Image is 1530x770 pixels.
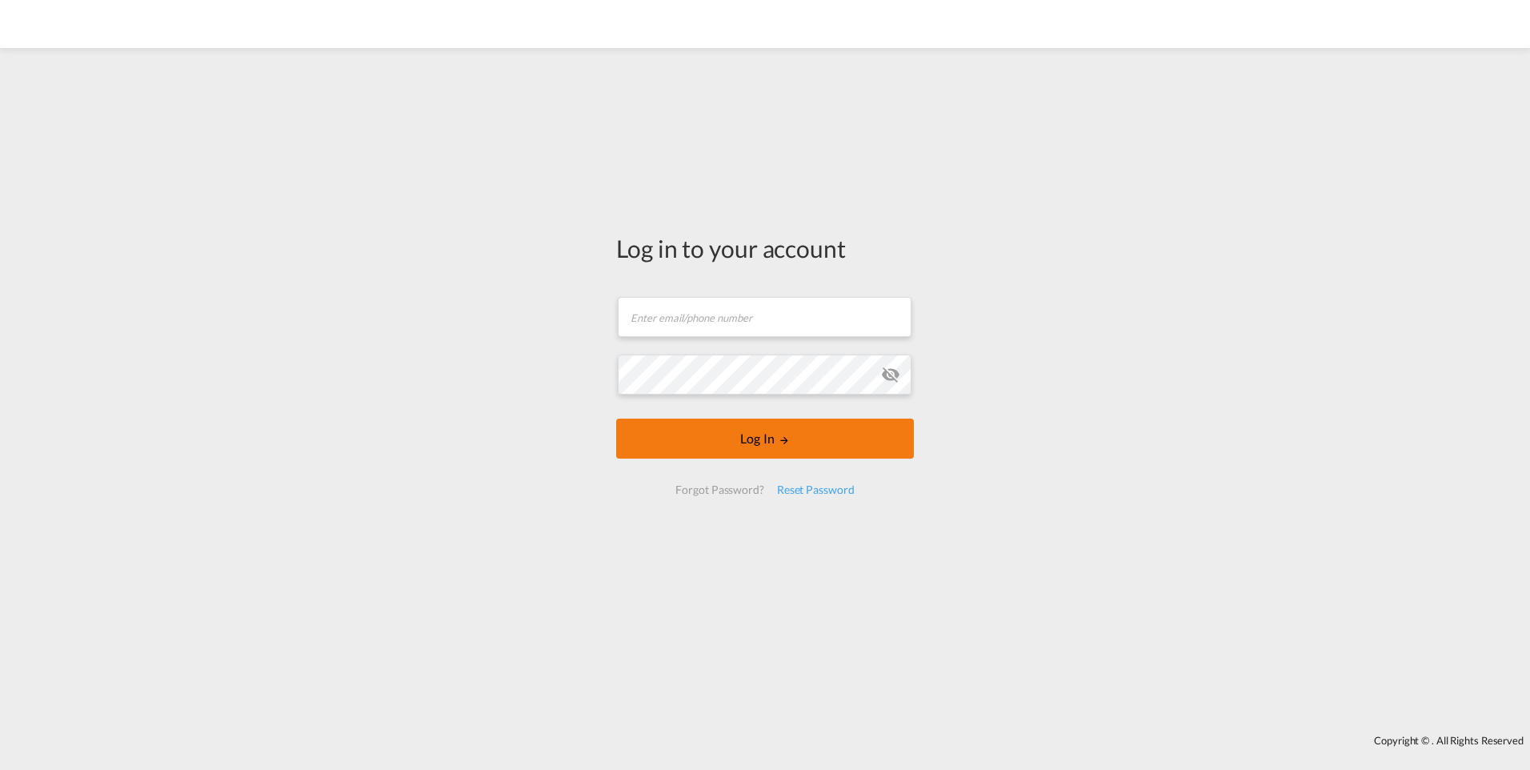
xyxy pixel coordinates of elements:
[669,475,770,504] div: Forgot Password?
[771,475,861,504] div: Reset Password
[616,231,914,265] div: Log in to your account
[616,419,914,459] button: LOGIN
[881,365,900,384] md-icon: icon-eye-off
[852,365,871,384] keeper-lock: Open Keeper Popup
[618,297,911,337] input: Enter email/phone number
